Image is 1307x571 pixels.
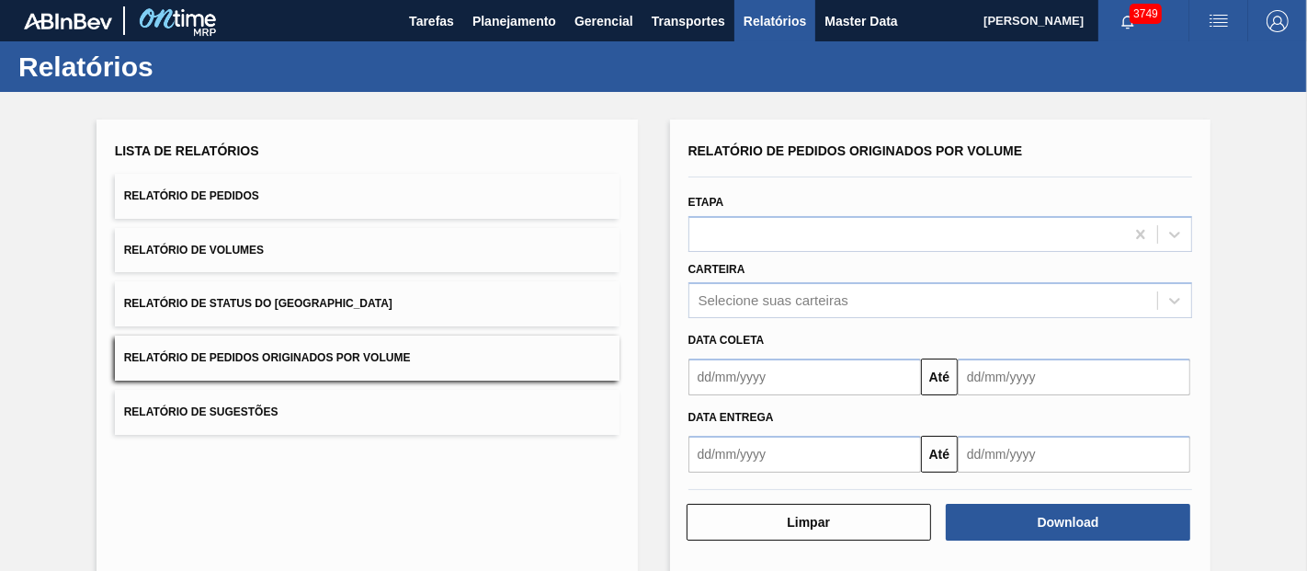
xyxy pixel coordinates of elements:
[115,390,619,435] button: Relatório de Sugestões
[652,10,725,32] span: Transportes
[115,143,259,158] span: Lista de Relatórios
[124,189,259,202] span: Relatório de Pedidos
[409,10,454,32] span: Tarefas
[24,13,112,29] img: TNhmsLtSVTkK8tSr43FrP2fwEKptu5GPRR3wAAAABJRU5ErkJggg==
[1208,10,1230,32] img: userActions
[124,351,411,364] span: Relatório de Pedidos Originados por Volume
[1130,4,1162,24] span: 3749
[115,336,619,381] button: Relatório de Pedidos Originados por Volume
[688,196,724,209] label: Etapa
[921,359,958,395] button: Até
[574,10,633,32] span: Gerencial
[699,293,848,309] div: Selecione suas carteiras
[124,405,278,418] span: Relatório de Sugestões
[688,143,1023,158] span: Relatório de Pedidos Originados por Volume
[958,436,1190,473] input: dd/mm/yyyy
[18,56,345,77] h1: Relatórios
[688,263,745,276] label: Carteira
[688,436,921,473] input: dd/mm/yyyy
[688,359,921,395] input: dd/mm/yyyy
[115,281,619,326] button: Relatório de Status do [GEOGRAPHIC_DATA]
[124,297,392,310] span: Relatório de Status do [GEOGRAPHIC_DATA]
[921,436,958,473] button: Até
[115,228,619,273] button: Relatório de Volumes
[115,174,619,219] button: Relatório de Pedidos
[688,334,765,347] span: Data coleta
[958,359,1190,395] input: dd/mm/yyyy
[472,10,556,32] span: Planejamento
[744,10,806,32] span: Relatórios
[1098,8,1157,34] button: Notificações
[687,504,931,541] button: Limpar
[824,10,897,32] span: Master Data
[1267,10,1289,32] img: Logout
[946,504,1190,541] button: Download
[124,244,264,257] span: Relatório de Volumes
[688,411,774,424] span: Data Entrega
